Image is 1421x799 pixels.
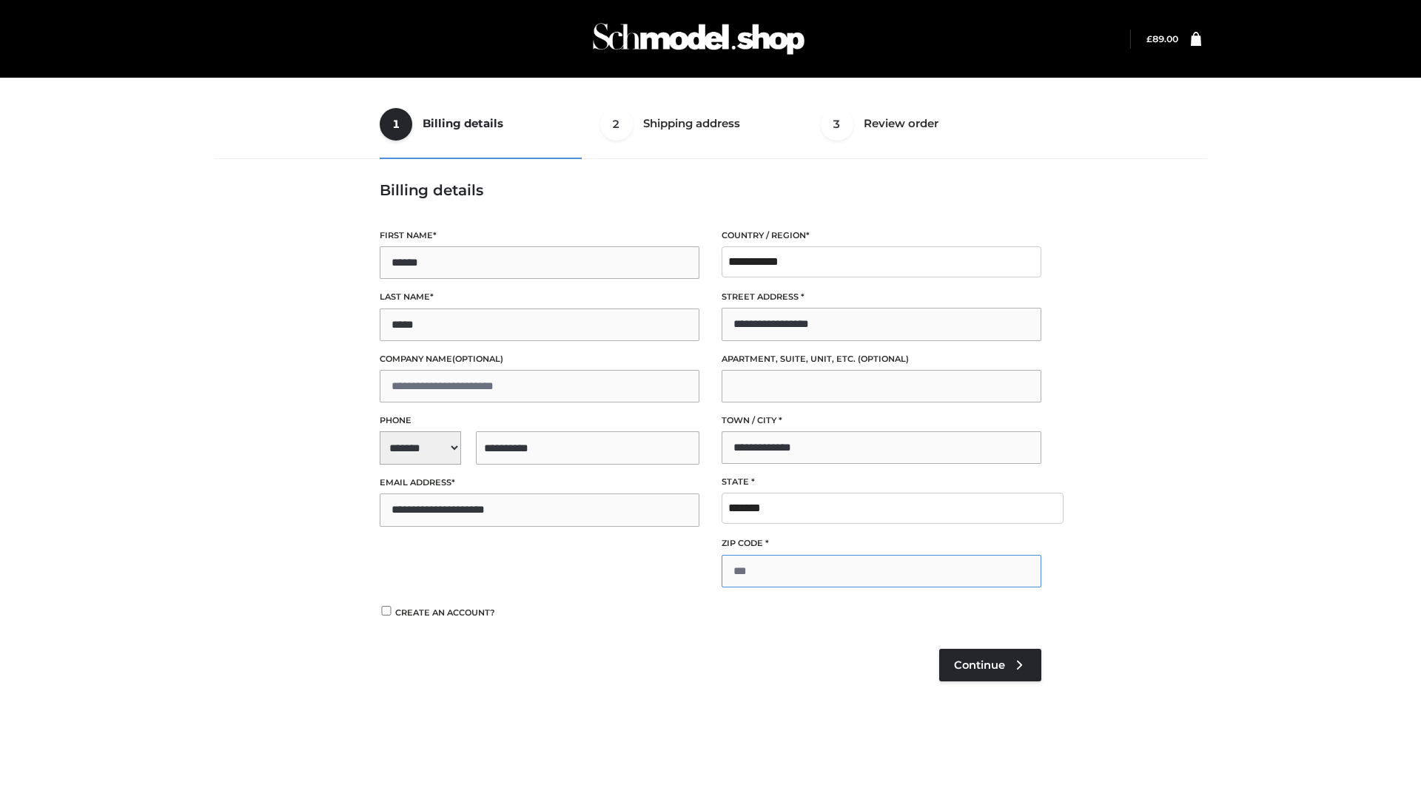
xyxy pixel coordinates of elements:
span: (optional) [452,354,503,364]
label: Company name [380,352,699,366]
label: First name [380,229,699,243]
label: Street address [722,290,1041,304]
a: Continue [939,649,1041,681]
span: Continue [954,658,1005,672]
label: Last name [380,290,699,304]
input: Create an account? [380,606,393,616]
span: (optional) [858,354,909,364]
label: Email address [380,476,699,490]
bdi: 89.00 [1146,33,1178,44]
span: £ [1146,33,1152,44]
img: Schmodel Admin 964 [588,10,810,68]
a: £89.00 [1146,33,1178,44]
label: Apartment, suite, unit, etc. [722,352,1041,366]
label: State [722,475,1041,489]
span: Create an account? [395,607,495,618]
label: Phone [380,414,699,428]
label: Town / City [722,414,1041,428]
label: Country / Region [722,229,1041,243]
h3: Billing details [380,181,1041,199]
label: ZIP Code [722,536,1041,550]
